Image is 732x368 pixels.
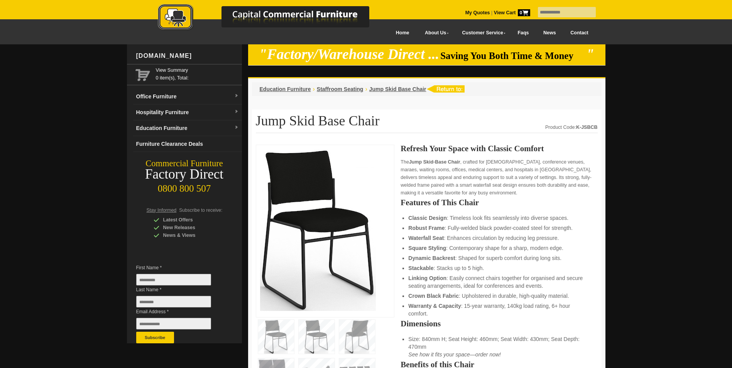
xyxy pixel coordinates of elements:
[401,145,597,152] h2: Refresh Your Space with Classic Comfort
[494,10,530,15] strong: View Cart
[408,303,461,309] strong: Warranty & Capacity
[127,158,242,169] div: Commercial Furniture
[586,46,594,62] em: "
[408,244,590,252] li: : Contemporary shape for a sharp, modern edge.
[136,264,223,272] span: First Name *
[453,24,510,42] a: Customer Service
[259,46,439,62] em: "Factory/Warehouse Direct ...
[511,24,536,42] a: Faqs
[137,4,407,32] img: Capital Commercial Furniture Logo
[136,296,211,307] input: Last Name *
[408,235,444,241] strong: Waterfall Seat
[136,332,174,343] button: Subscribe
[401,320,597,327] h2: Dimensions
[313,85,315,93] li: ›
[465,10,490,15] a: My Quotes
[154,216,227,224] div: Latest Offers
[260,149,376,311] img: Jump Skid Chair, black fabric, steel frame, stackable, for marae and halls
[408,351,501,358] em: See how it fits your space—order now!
[536,24,563,42] a: News
[401,199,597,206] h2: Features of This Chair
[408,224,590,232] li: : Fully-welded black powder-coated steel for strength.
[576,125,598,130] strong: K-JSBCB
[156,66,239,81] span: 0 item(s), Total:
[260,86,311,92] a: Education Furniture
[408,214,590,222] li: : Timeless look fits seamlessly into diverse spaces.
[408,335,590,358] li: Size: 840mm H; Seat Height: 460mm; Seat Width: 430mm; Seat Depth: 470mm
[136,318,211,329] input: Email Address *
[408,215,447,221] strong: Classic Design
[401,158,597,197] p: The , crafted for [DEMOGRAPHIC_DATA], conference venues, maraes, waiting rooms, offices, medical ...
[317,86,363,92] a: Staffroom Seating
[408,255,455,261] strong: Dynamic Backrest
[408,293,459,299] strong: Crown Black Fabric
[409,159,460,165] strong: Jump Skid-Base Chair
[426,85,465,93] img: return to
[136,286,223,294] span: Last Name *
[133,136,242,152] a: Furniture Clearance Deals
[156,66,239,74] a: View Summary
[492,10,530,15] a: View Cart0
[133,44,242,68] div: [DOMAIN_NAME]
[408,245,446,251] strong: Square Styling
[136,274,211,285] input: First Name *
[133,120,242,136] a: Education Furnituredropdown
[234,125,239,130] img: dropdown
[440,51,585,61] span: Saving You Both Time & Money
[256,113,598,133] h1: Jump Skid Base Chair
[127,179,242,194] div: 0800 800 507
[408,292,590,300] li: : Upholstered in durable, high-quality material.
[133,89,242,105] a: Office Furnituredropdown
[408,254,590,262] li: : Shaped for superb comfort during long sits.
[563,24,595,42] a: Contact
[154,231,227,239] div: News & Views
[416,24,453,42] a: About Us
[369,86,426,92] a: Jump Skid Base Chair
[408,302,590,317] li: : 15-year warranty, 140kg load rating, 6+ hour comfort.
[133,105,242,120] a: Hospitality Furnituredropdown
[408,264,590,272] li: : Stacks up to 5 high.
[408,234,590,242] li: : Enhances circulation by reducing leg pressure.
[154,224,227,231] div: New Releases
[518,9,530,16] span: 0
[137,4,407,34] a: Capital Commercial Furniture Logo
[545,123,597,131] div: Product Code:
[365,85,367,93] li: ›
[234,94,239,98] img: dropdown
[234,110,239,114] img: dropdown
[408,274,590,290] li: : Easily connect chairs together for organised and secure seating arrangements, ideal for confere...
[408,275,446,281] strong: Linking Option
[127,169,242,180] div: Factory Direct
[408,265,433,271] strong: Stackable
[147,208,177,213] span: Stay Informed
[408,225,445,231] strong: Robust Frame
[179,208,222,213] span: Subscribe to receive:
[136,308,223,316] span: Email Address *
